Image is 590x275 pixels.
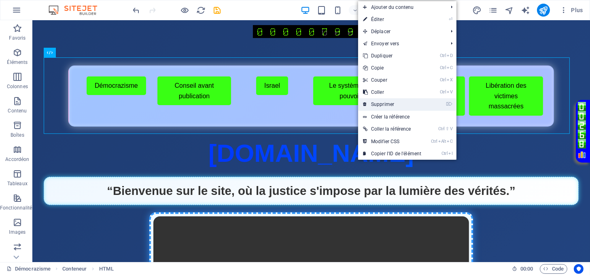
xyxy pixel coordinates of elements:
p: Éléments [7,59,28,66]
span: 00 00 [520,264,533,274]
a: Ctrl⇧VColler la référence [358,123,426,135]
i: I [448,151,452,156]
i: Ctrl [440,89,446,95]
button: reload [196,5,206,15]
button: undo [132,5,141,15]
a: Loupe [545,130,554,138]
i: ⌦ [446,102,452,107]
a: CtrlCCopie [358,62,426,74]
i: Ctrl [440,53,446,58]
i: Ctrl [438,126,445,131]
i: D [447,53,452,58]
i: X [447,77,452,82]
a: ⌦Supprimer [358,98,426,110]
i: Actualiser la page [197,6,206,15]
button: pages [488,5,498,15]
span: Cliquez pour sélectionner. Double-cliquez pour modifier. [62,264,87,274]
span: Plus [560,6,583,14]
button: Plus [556,4,586,17]
i: Design (Ctrl+Alt+Y) [472,6,482,15]
i: C [447,139,452,144]
img: compteur pour blog gratuit [221,5,337,18]
p: Contenu [8,108,27,114]
i: ⏎ [449,17,452,22]
a: Cliquez pour annuler la sélection. Double-cliquez pour ouvrir Pages. [6,264,51,274]
nav: breadcrumb [62,264,113,274]
button: save [212,5,222,15]
i: Ctrl [440,65,446,70]
button: 100% [349,5,378,15]
a: CtrlAltCModifier CSS [358,135,426,148]
img: Editor Logo [47,5,107,15]
button: publish [537,4,550,17]
span: Cliquez pour sélectionner. Double-cliquez pour modifier. [99,264,113,274]
a: CtrlXCouper [358,74,426,86]
button: design [472,5,482,15]
i: Pages (Ctrl+Alt+S) [488,6,498,15]
i: Annuler : Supprimer les éléments (Ctrl+Z) [132,6,141,15]
i: Alt [438,139,446,144]
button: text_generator [521,5,531,15]
button: Usercentrics [574,264,584,274]
i: V [450,126,452,131]
i: C [447,65,452,70]
i: Ctrl [440,77,446,82]
i: V [447,89,452,95]
p: Favoris [9,35,25,41]
button: navigator [505,5,514,15]
img: Click pour voir le detail des visites de ce site [545,82,554,128]
a: CtrlDDupliquer [358,50,426,62]
a: Envoyer vers [358,38,444,50]
i: Ctrl [431,139,437,144]
span: : [526,266,527,272]
span: Ajouter du contenu [358,1,444,13]
a: CtrlICopier l'ID de l'élément [358,148,426,160]
i: ⇧ [446,126,449,131]
button: Cliquez ici pour quitter le mode Aperçu et poursuivre l'édition. [180,5,190,15]
i: Ctrl [441,151,448,156]
p: Boîtes [11,132,24,138]
a: Créer la référence [358,111,456,123]
i: Enregistrer (Ctrl+S) [213,6,222,15]
i: Navigateur [505,6,514,15]
p: Images [9,229,26,235]
span: Déplacer [358,25,444,38]
p: Colonnes [7,83,28,90]
span: Code [543,264,564,274]
a: CtrlVColler [358,86,426,98]
p: Accordéon [5,156,29,163]
p: Tableaux [7,180,28,187]
a: ⏎Éditer [358,13,426,25]
h6: Durée de la session [512,264,533,274]
button: Code [540,264,567,274]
